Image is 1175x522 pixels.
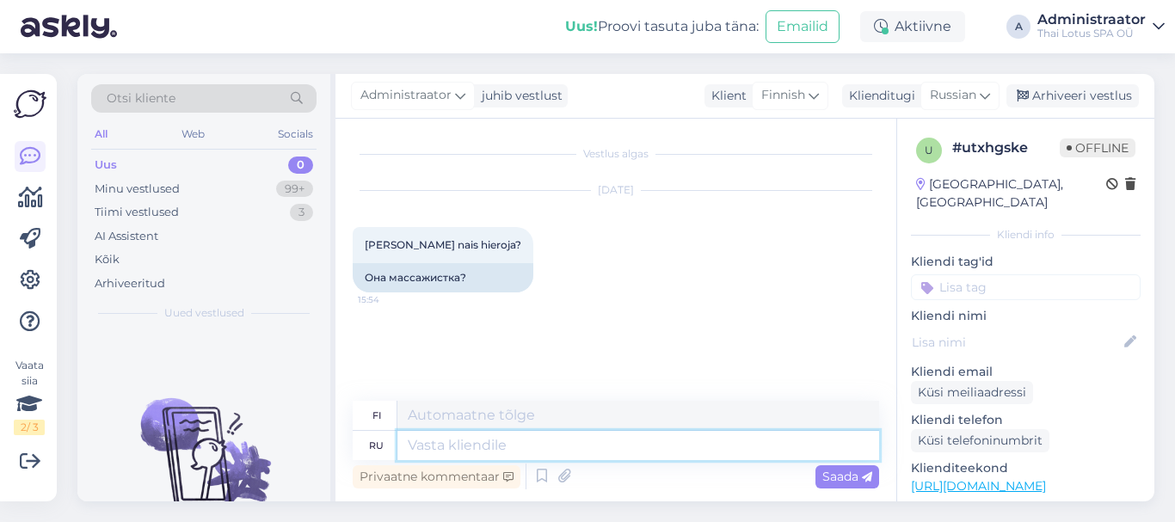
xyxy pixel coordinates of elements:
[77,367,330,522] img: No chats
[164,305,244,321] span: Uued vestlused
[565,16,759,37] div: Proovi tasuta juba täna:
[952,138,1060,158] div: # utxhgske
[1060,138,1135,157] span: Offline
[565,18,598,34] b: Uus!
[911,274,1141,300] input: Lisa tag
[14,420,45,435] div: 2 / 3
[911,501,1141,516] p: Vaata edasi ...
[1037,27,1146,40] div: Thai Lotus SPA OÜ
[911,381,1033,404] div: Küsi meiliaadressi
[358,293,422,306] span: 15:54
[1006,84,1139,107] div: Arhiveeri vestlus
[911,411,1141,429] p: Kliendi telefon
[95,275,165,292] div: Arhiveeritud
[930,86,976,105] span: Russian
[911,253,1141,271] p: Kliendi tag'id
[274,123,317,145] div: Socials
[95,228,158,245] div: AI Assistent
[369,431,384,460] div: ru
[276,181,313,198] div: 99+
[911,307,1141,325] p: Kliendi nimi
[178,123,208,145] div: Web
[1037,13,1146,27] div: Administraator
[353,465,520,488] div: Privaatne kommentaar
[822,469,872,484] span: Saada
[95,204,179,221] div: Tiimi vestlused
[365,238,521,251] span: [PERSON_NAME] nais hieroja?
[860,11,965,42] div: Aktiivne
[360,86,452,105] span: Administraator
[95,181,180,198] div: Minu vestlused
[353,263,533,292] div: Она массажистка?
[290,204,313,221] div: 3
[912,333,1121,352] input: Lisa nimi
[95,157,117,174] div: Uus
[916,175,1106,212] div: [GEOGRAPHIC_DATA], [GEOGRAPHIC_DATA]
[353,182,879,198] div: [DATE]
[288,157,313,174] div: 0
[1006,15,1030,39] div: A
[911,429,1049,452] div: Küsi telefoninumbrit
[704,87,747,105] div: Klient
[1037,13,1165,40] a: AdministraatorThai Lotus SPA OÜ
[911,227,1141,243] div: Kliendi info
[911,478,1046,494] a: [URL][DOMAIN_NAME]
[766,10,840,43] button: Emailid
[911,363,1141,381] p: Kliendi email
[842,87,915,105] div: Klienditugi
[911,459,1141,477] p: Klienditeekond
[925,144,933,157] span: u
[475,87,563,105] div: juhib vestlust
[91,123,111,145] div: All
[14,88,46,120] img: Askly Logo
[14,358,45,435] div: Vaata siia
[353,146,879,162] div: Vestlus algas
[761,86,805,105] span: Finnish
[95,251,120,268] div: Kõik
[107,89,175,107] span: Otsi kliente
[372,401,381,430] div: fi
